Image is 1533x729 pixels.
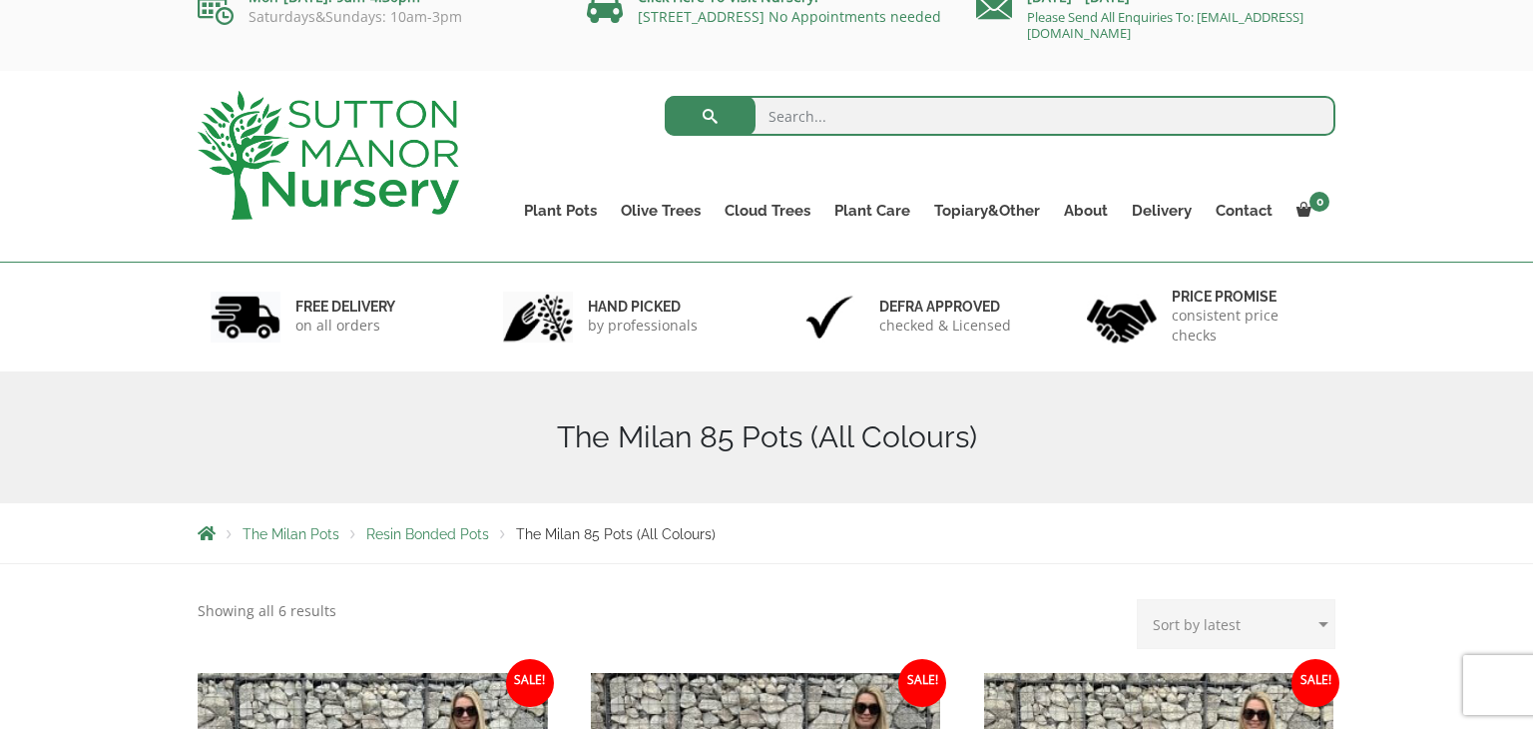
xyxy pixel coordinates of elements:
a: Plant Pots [512,197,609,225]
span: Sale! [1291,659,1339,707]
a: About [1052,197,1120,225]
a: Resin Bonded Pots [366,526,489,542]
a: 0 [1284,197,1335,225]
h1: The Milan 85 Pots (All Colours) [198,419,1335,455]
a: Olive Trees [609,197,713,225]
span: The Milan 85 Pots (All Colours) [516,526,716,542]
p: consistent price checks [1172,306,1323,346]
a: Delivery [1120,197,1204,225]
img: 2.jpg [503,292,573,343]
span: Sale! [506,659,554,707]
p: Showing all 6 results [198,599,336,623]
a: Topiary&Other [922,197,1052,225]
p: checked & Licensed [879,316,1011,336]
p: Saturdays&Sundays: 10am-3pm [198,9,557,25]
img: logo [198,91,459,220]
img: 3.jpg [794,292,864,343]
input: Search... [665,96,1336,136]
span: Sale! [898,659,946,707]
img: 1.jpg [211,292,280,343]
p: by professionals [588,316,698,336]
a: The Milan Pots [243,526,339,542]
select: Shop order [1137,599,1335,649]
h6: hand picked [588,298,698,316]
nav: Breadcrumbs [198,525,1335,541]
span: 0 [1309,192,1329,212]
a: Plant Care [822,197,922,225]
img: 4.jpg [1087,287,1157,348]
p: on all orders [295,316,395,336]
a: Please Send All Enquiries To: [EMAIL_ADDRESS][DOMAIN_NAME] [1027,8,1303,42]
h6: Defra approved [879,298,1011,316]
a: Contact [1204,197,1284,225]
h6: FREE DELIVERY [295,298,395,316]
a: [STREET_ADDRESS] No Appointments needed [638,7,941,26]
a: Cloud Trees [713,197,822,225]
h6: Price promise [1172,288,1323,306]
